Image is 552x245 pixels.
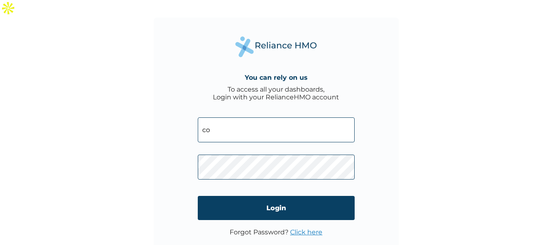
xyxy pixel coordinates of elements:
[235,36,317,57] img: Reliance Health's Logo
[198,196,355,220] input: Login
[245,74,308,81] h4: You can rely on us
[230,228,322,236] p: Forgot Password?
[198,117,355,142] input: Email address or HMO ID
[290,228,322,236] a: Click here
[213,85,339,101] div: To access all your dashboards, Login with your RelianceHMO account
